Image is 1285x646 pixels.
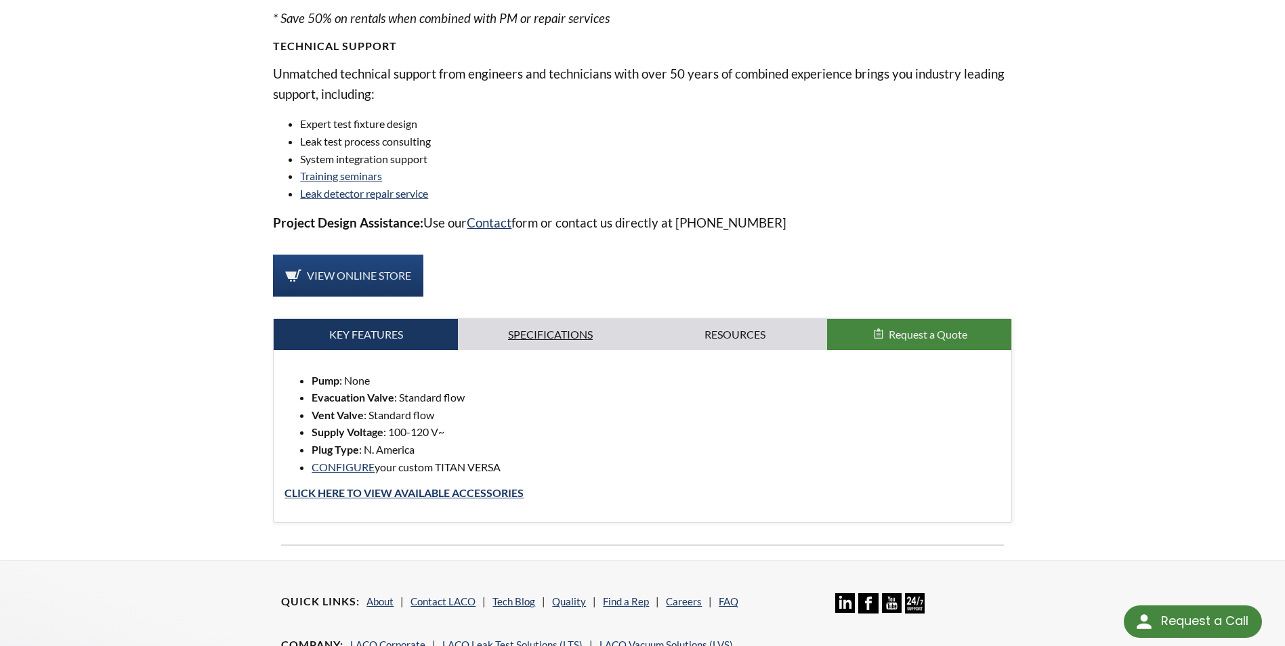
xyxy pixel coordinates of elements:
a: Key Features [274,319,458,350]
a: Contact [467,215,511,230]
img: round button [1133,611,1155,632]
a: Tech Blog [492,595,535,607]
a: View Online Store [273,255,423,297]
a: Quality [552,595,586,607]
a: Find a Rep [603,595,649,607]
strong: Evacuation Valve [312,391,394,404]
a: CONFIGURE [312,460,375,473]
li: Leak test process consulting [300,133,1011,150]
a: Training seminars [300,169,382,182]
li: : Standard flow [312,389,1000,406]
a: FAQ [719,595,738,607]
strong: Supply Voltage [312,425,383,438]
li: : 100-120 V~ [312,423,1000,441]
a: 24/7 Support [905,603,925,616]
li: Expert test fixture design [300,115,1011,133]
li: System integration support [300,150,1011,168]
p: Unmatched technical support from engineers and technicians with over 50 years of combined experie... [273,64,1011,104]
button: Request a Quote [827,319,1011,350]
a: Click Here to view Available accessories [285,486,524,499]
div: Request a Call [1124,605,1262,638]
strong: Vent Valve [312,408,364,421]
span: View Online Store [307,269,411,282]
em: * Save 50% on rentals when combined with PM or repair services [273,10,610,26]
strong: Plug Type [312,443,359,456]
h4: TECHNICAL SUPPORT [273,39,1011,53]
img: 24/7 Support Icon [905,593,925,613]
a: Leak detector repair service [300,187,428,200]
a: Resources [643,319,827,350]
p: Use our form or contact us directly at [PHONE_NUMBER] [273,213,1011,233]
li: : Standard flow [312,406,1000,424]
strong: Pump [312,374,339,387]
span: Request a Quote [889,328,967,341]
strong: Project Design Assistance: [273,215,423,230]
a: Contact LACO [410,595,476,607]
h4: Quick Links [281,595,360,609]
li: : N. America [312,441,1000,458]
a: Careers [666,595,702,607]
div: Request a Call [1161,605,1248,637]
li: your custom TITAN VERSA [312,458,1000,476]
li: : None [312,372,1000,389]
a: About [366,595,394,607]
a: Specifications [458,319,642,350]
